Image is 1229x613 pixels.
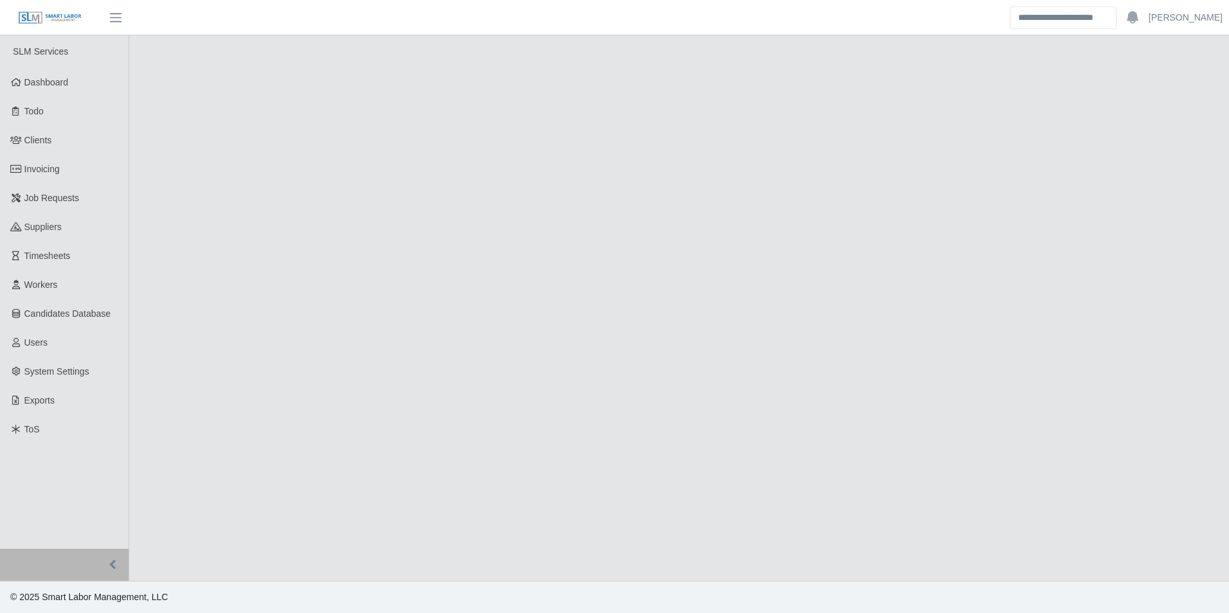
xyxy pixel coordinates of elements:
span: © 2025 Smart Labor Management, LLC [10,592,168,602]
a: [PERSON_NAME] [1149,11,1223,24]
span: Clients [24,135,52,145]
span: Timesheets [24,251,71,261]
span: Suppliers [24,222,62,232]
span: Exports [24,395,55,405]
span: ToS [24,424,40,434]
input: Search [1010,6,1117,29]
span: SLM Services [13,46,68,57]
span: Invoicing [24,164,60,174]
span: Job Requests [24,193,80,203]
span: Workers [24,280,58,290]
span: System Settings [24,366,89,377]
span: Candidates Database [24,308,111,319]
span: Todo [24,106,44,116]
span: Dashboard [24,77,69,87]
span: Users [24,337,48,348]
img: SLM Logo [18,11,82,25]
